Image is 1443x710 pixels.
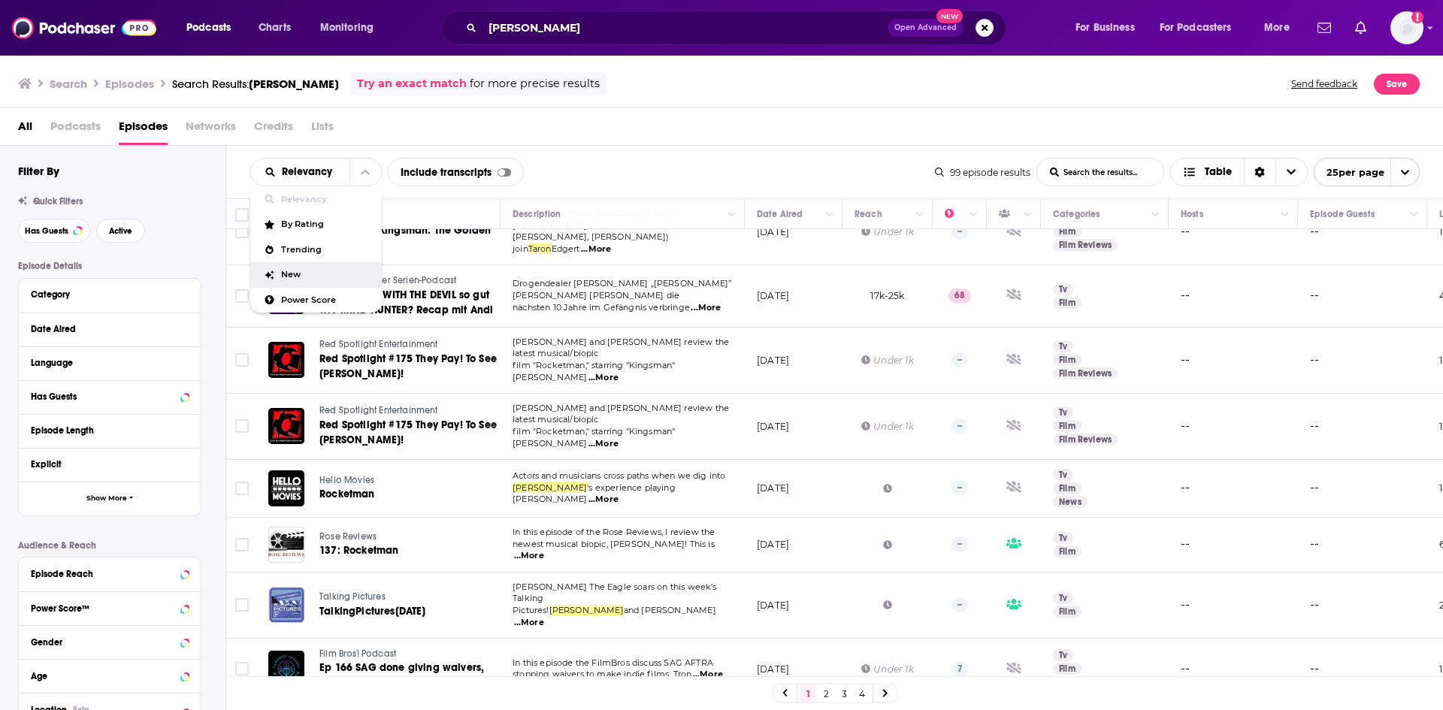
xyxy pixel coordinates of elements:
[757,599,789,612] p: [DATE]
[757,205,803,223] div: Date Aired
[1298,639,1427,701] td: --
[513,582,717,604] span: [PERSON_NAME] The Eagle soars on this week's Talking
[1169,573,1298,639] td: --
[235,598,249,612] span: Toggle select row
[172,77,339,91] div: Search Results:
[96,219,145,243] button: Active
[855,205,882,223] div: Reach
[1298,265,1427,328] td: --
[235,289,249,303] span: Toggle select row
[528,243,552,254] span: Taron
[513,482,676,505] span: 's experience playing [PERSON_NAME]
[1053,606,1081,618] a: Film
[235,225,249,238] span: Toggle select row
[31,421,189,440] button: Episode Length
[311,114,334,145] span: Lists
[911,206,929,224] button: Column Actions
[1374,74,1420,95] button: Save
[861,663,913,675] div: Under 1k
[319,488,375,500] span: Rocketman
[1314,161,1384,184] span: 25 per page
[513,426,675,449] span: film "Rocketman," starring "Kingsman" [PERSON_NAME]
[18,114,32,145] a: All
[281,220,370,228] span: By Rating
[281,296,370,304] span: Power Score
[513,403,729,425] span: [PERSON_NAME] and [PERSON_NAME] review the latest musical/biopic
[1244,159,1275,186] div: Sort Direction
[1053,225,1081,237] a: Film
[319,275,456,286] span: Bada Binge - Der Serien-Podcast
[1264,17,1290,38] span: More
[31,637,176,648] div: Gender
[757,289,789,302] p: [DATE]
[951,536,968,551] p: --
[12,14,156,42] img: Podchaser - Follow, Share and Rate Podcasts
[31,459,179,470] div: Explicit
[319,543,498,558] a: 137: Rocketman
[1053,496,1088,508] a: News
[1311,15,1337,41] a: Show notifications dropdown
[1169,394,1298,460] td: --
[249,16,300,40] a: Charts
[31,455,189,473] button: Explicit
[1147,206,1165,224] button: Column Actions
[319,352,497,380] span: Red Spotlight #175 They Pay! To See [PERSON_NAME]!
[1349,15,1372,41] a: Show notifications dropdown
[105,77,154,91] h3: Episodes
[513,337,729,359] span: [PERSON_NAME] and [PERSON_NAME] review the latest musical/biopic
[757,482,789,494] p: [DATE]
[1053,297,1081,309] a: Film
[310,16,393,40] button: open menu
[235,538,249,551] span: Toggle select row
[250,158,382,186] h2: Choose List sort
[1298,394,1427,460] td: --
[1053,545,1081,557] a: Film
[1287,72,1362,95] button: Send feedback
[235,662,249,675] span: Toggle select row
[513,482,587,493] span: [PERSON_NAME]
[1150,16,1254,40] button: open menu
[1053,340,1073,352] a: Tv
[513,278,731,301] span: Drogendealer [PERSON_NAME] „[PERSON_NAME]” [PERSON_NAME] [PERSON_NAME] die
[965,206,983,224] button: Column Actions
[86,494,127,503] span: Show More
[693,669,723,681] span: ...More
[1310,205,1375,223] div: Episode Guests
[319,418,497,446] span: Red Spotlight #175 They Pay! To See [PERSON_NAME]!
[818,684,833,702] a: 2
[1053,649,1073,661] a: Tv
[50,77,87,91] h3: Search
[1053,239,1118,251] a: Film Reviews
[514,550,544,562] span: ...More
[1298,328,1427,394] td: --
[349,159,381,186] button: close menu
[581,243,611,255] span: ...More
[888,19,964,37] button: Open AdvancedNew
[282,167,337,177] span: Relevancy
[186,114,236,145] span: Networks
[513,527,715,537] span: In this episode of the Rose Reviews, I review the
[319,591,498,604] a: Talking Pictures
[951,661,969,676] p: 7
[319,223,498,253] a: TAKE TWO: “Kingsman: The Golden Circle”
[19,482,201,515] button: Show More
[951,418,968,434] p: --
[894,24,957,32] span: Open Advanced
[588,494,619,506] span: ...More
[31,425,179,436] div: Episode Length
[1405,206,1423,224] button: Column Actions
[513,360,675,382] span: film "Rocketman," starring "Kingsman" [PERSON_NAME]
[319,474,498,488] a: Hello Movies
[624,605,716,615] span: and [PERSON_NAME]
[1053,283,1073,295] a: Tv
[1170,158,1308,186] button: Choose View
[1276,206,1294,224] button: Column Actions
[109,227,132,235] span: Active
[1298,518,1427,573] td: --
[999,205,1020,223] div: Has Guests
[33,196,83,207] span: Quick Filters
[1298,460,1427,518] td: --
[1298,199,1427,265] td: --
[319,648,396,659] span: Film Bros! Podcast
[757,663,789,675] p: [DATE]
